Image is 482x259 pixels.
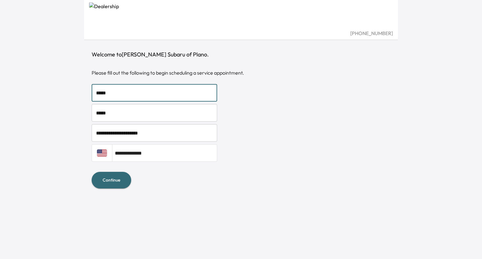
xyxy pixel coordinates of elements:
button: Continue [92,172,131,188]
button: Country selector [92,144,112,162]
img: Dealership [89,3,393,29]
div: Please fill out the following to begin scheduling a service appointment. [92,69,390,77]
div: [PHONE_NUMBER] [89,29,393,37]
h1: Welcome to [PERSON_NAME] Subaru of Plano . [92,50,390,59]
